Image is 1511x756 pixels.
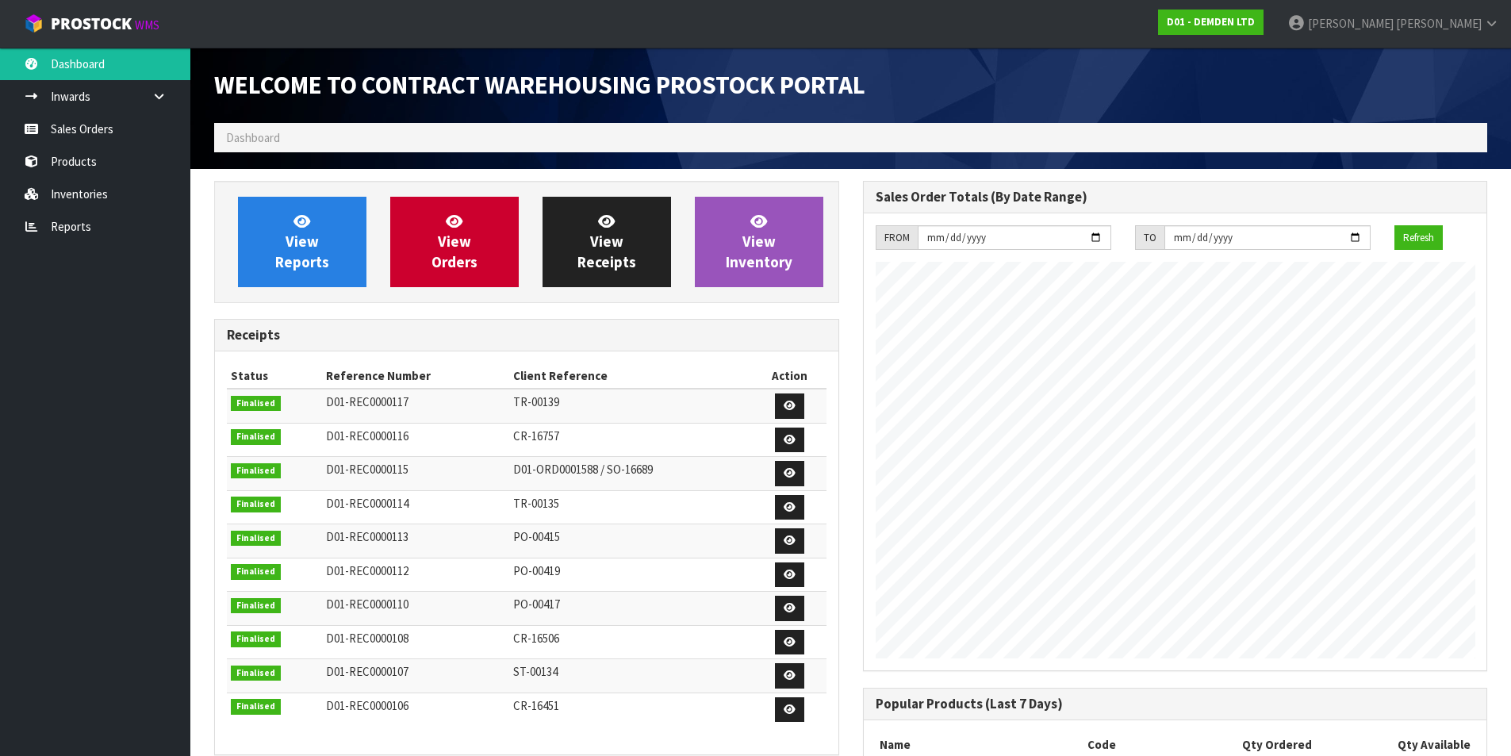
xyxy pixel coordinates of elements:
[231,631,281,647] span: Finalised
[695,197,823,287] a: ViewInventory
[214,69,865,101] span: Welcome to Contract Warehousing ProStock Portal
[513,462,653,477] span: D01-ORD0001588 / SO-16689
[513,428,559,443] span: CR-16757
[231,598,281,614] span: Finalised
[431,212,477,271] span: View Orders
[390,197,519,287] a: ViewOrders
[231,429,281,445] span: Finalised
[51,13,132,34] span: ProStock
[238,197,366,287] a: ViewReports
[726,212,792,271] span: View Inventory
[1394,225,1443,251] button: Refresh
[513,698,559,713] span: CR-16451
[876,190,1475,205] h3: Sales Order Totals (By Date Range)
[322,363,509,389] th: Reference Number
[326,428,408,443] span: D01-REC0000116
[231,396,281,412] span: Finalised
[1396,16,1482,31] span: [PERSON_NAME]
[231,531,281,547] span: Finalised
[231,564,281,580] span: Finalised
[231,699,281,715] span: Finalised
[513,631,559,646] span: CR-16506
[326,394,408,409] span: D01-REC0000117
[326,496,408,511] span: D01-REC0000114
[1167,15,1255,29] strong: D01 - DEMDEN LTD
[509,363,754,389] th: Client Reference
[513,394,559,409] span: TR-00139
[513,529,560,544] span: PO-00415
[1135,225,1164,251] div: TO
[275,212,329,271] span: View Reports
[231,497,281,512] span: Finalised
[513,496,559,511] span: TR-00135
[326,631,408,646] span: D01-REC0000108
[24,13,44,33] img: cube-alt.png
[231,463,281,479] span: Finalised
[231,666,281,681] span: Finalised
[135,17,159,33] small: WMS
[513,597,560,612] span: PO-00417
[513,664,558,679] span: ST-00134
[876,225,918,251] div: FROM
[326,664,408,679] span: D01-REC0000107
[326,698,408,713] span: D01-REC0000106
[754,363,826,389] th: Action
[543,197,671,287] a: ViewReceipts
[227,363,322,389] th: Status
[326,563,408,578] span: D01-REC0000112
[227,328,826,343] h3: Receipts
[876,697,1475,712] h3: Popular Products (Last 7 Days)
[326,529,408,544] span: D01-REC0000113
[577,212,636,271] span: View Receipts
[326,597,408,612] span: D01-REC0000110
[513,563,560,578] span: PO-00419
[226,130,280,145] span: Dashboard
[1308,16,1394,31] span: [PERSON_NAME]
[326,462,408,477] span: D01-REC0000115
